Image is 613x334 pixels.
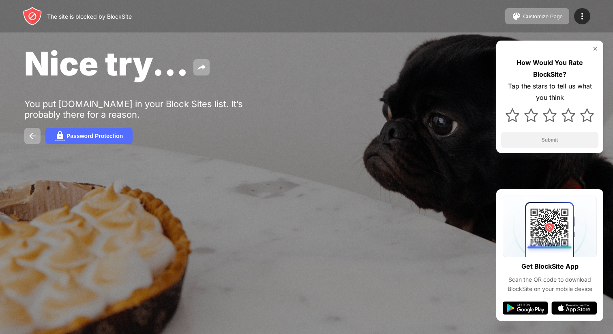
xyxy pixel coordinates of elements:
div: How Would You Rate BlockSite? [501,57,598,80]
img: qrcode.svg [503,196,597,257]
img: header-logo.svg [23,6,42,26]
img: google-play.svg [503,302,548,315]
img: star.svg [580,108,594,122]
button: Submit [501,132,598,148]
button: Password Protection [45,128,133,144]
div: You put [DOMAIN_NAME] in your Block Sites list. It’s probably there for a reason. [24,99,275,120]
button: Customize Page [505,8,569,24]
div: Password Protection [66,133,123,139]
img: rate-us-close.svg [592,45,598,52]
img: password.svg [55,131,65,141]
div: Get BlockSite App [521,261,579,272]
img: back.svg [28,131,37,141]
img: pallet.svg [512,11,521,21]
span: Nice try... [24,44,189,83]
img: share.svg [197,62,206,72]
img: app-store.svg [551,302,597,315]
img: menu-icon.svg [577,11,587,21]
img: star.svg [543,108,557,122]
div: The site is blocked by BlockSite [47,13,132,20]
img: star.svg [506,108,519,122]
div: Scan the QR code to download BlockSite on your mobile device [503,275,597,293]
img: star.svg [524,108,538,122]
img: star.svg [562,108,575,122]
div: Customize Page [523,13,563,19]
div: Tap the stars to tell us what you think [501,80,598,104]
